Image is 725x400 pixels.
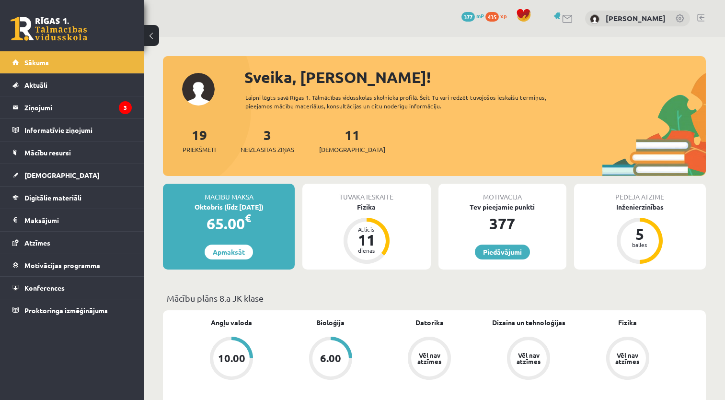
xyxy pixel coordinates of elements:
[205,245,253,259] a: Apmaksāt
[24,148,71,157] span: Mācību resursi
[24,209,132,231] legend: Maksājumi
[319,145,385,154] span: [DEMOGRAPHIC_DATA]
[24,119,132,141] legend: Informatīvie ziņojumi
[475,245,530,259] a: Piedāvājumi
[12,299,132,321] a: Proktoringa izmēģinājums
[245,211,251,225] span: €
[12,209,132,231] a: Maksājumi
[320,353,341,364] div: 6.00
[625,226,654,242] div: 5
[12,254,132,276] a: Motivācijas programma
[24,81,47,89] span: Aktuāli
[461,12,484,20] a: 377 mP
[11,17,87,41] a: Rīgas 1. Tālmācības vidusskola
[24,261,100,270] span: Motivācijas programma
[163,184,295,202] div: Mācību maksa
[302,202,430,265] a: Fizika Atlicis 11 dienas
[302,202,430,212] div: Fizika
[119,101,132,114] i: 3
[590,14,599,24] img: Valērija Kožemjakina
[352,226,381,232] div: Atlicis
[12,277,132,299] a: Konferences
[218,353,245,364] div: 10.00
[476,12,484,20] span: mP
[461,12,475,22] span: 377
[438,184,566,202] div: Motivācija
[606,13,666,23] a: [PERSON_NAME]
[241,126,294,154] a: 3Neizlasītās ziņas
[245,93,571,110] div: Laipni lūgts savā Rīgas 1. Tālmācības vidusskolas skolnieka profilā. Šeit Tu vari redzēt tuvojošo...
[24,96,132,118] legend: Ziņojumi
[163,202,295,212] div: Oktobris (līdz [DATE])
[352,232,381,247] div: 11
[618,318,637,328] a: Fizika
[500,12,506,20] span: xp
[183,126,216,154] a: 19Priekšmeti
[574,202,706,265] a: Inženierzinības 5 balles
[12,232,132,254] a: Atzīmes
[614,352,641,365] div: Vēl nav atzīmes
[244,66,706,89] div: Sveika, [PERSON_NAME]!
[12,51,132,73] a: Sākums
[24,171,100,179] span: [DEMOGRAPHIC_DATA]
[438,212,566,235] div: 377
[625,242,654,247] div: balles
[24,193,81,202] span: Digitālie materiāli
[241,145,294,154] span: Neizlasītās ziņas
[12,141,132,164] a: Mācību resursi
[316,318,345,328] a: Bioloģija
[24,283,65,292] span: Konferences
[182,337,281,382] a: 10.00
[12,74,132,96] a: Aktuāli
[352,247,381,253] div: dienas
[485,12,499,22] span: 435
[302,184,430,202] div: Tuvākā ieskaite
[415,318,444,328] a: Datorika
[12,187,132,209] a: Digitālie materiāli
[578,337,677,382] a: Vēl nav atzīmes
[163,212,295,235] div: 65.00
[211,318,252,328] a: Angļu valoda
[24,58,49,67] span: Sākums
[492,318,565,328] a: Dizains un tehnoloģijas
[12,164,132,186] a: [DEMOGRAPHIC_DATA]
[183,145,216,154] span: Priekšmeti
[515,352,542,365] div: Vēl nav atzīmes
[479,337,578,382] a: Vēl nav atzīmes
[416,352,443,365] div: Vēl nav atzīmes
[24,238,50,247] span: Atzīmes
[12,96,132,118] a: Ziņojumi3
[12,119,132,141] a: Informatīvie ziņojumi
[167,292,702,305] p: Mācību plāns 8.a JK klase
[438,202,566,212] div: Tev pieejamie punkti
[24,306,108,315] span: Proktoringa izmēģinājums
[485,12,511,20] a: 435 xp
[281,337,380,382] a: 6.00
[574,202,706,212] div: Inženierzinības
[574,184,706,202] div: Pēdējā atzīme
[319,126,385,154] a: 11[DEMOGRAPHIC_DATA]
[380,337,479,382] a: Vēl nav atzīmes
